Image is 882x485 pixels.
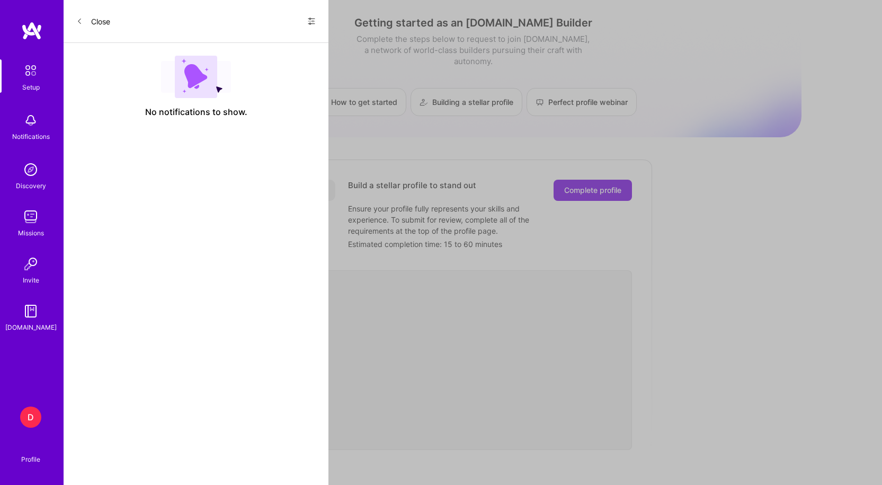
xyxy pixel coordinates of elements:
div: Notifications [12,131,50,142]
span: No notifications to show. [145,107,247,118]
img: bell [20,110,41,131]
div: Invite [23,275,39,286]
img: discovery [20,159,41,180]
div: Setup [22,82,40,93]
div: Discovery [16,180,46,191]
div: Missions [18,227,44,239]
div: Profile [21,454,40,464]
img: logo [21,21,42,40]
img: Invite [20,253,41,275]
img: empty [161,56,231,98]
img: setup [20,59,42,82]
img: guide book [20,301,41,322]
div: D [20,407,41,428]
div: [DOMAIN_NAME] [5,322,57,333]
a: D [17,407,44,428]
a: Profile [17,443,44,464]
button: Close [76,13,110,30]
img: teamwork [20,206,41,227]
